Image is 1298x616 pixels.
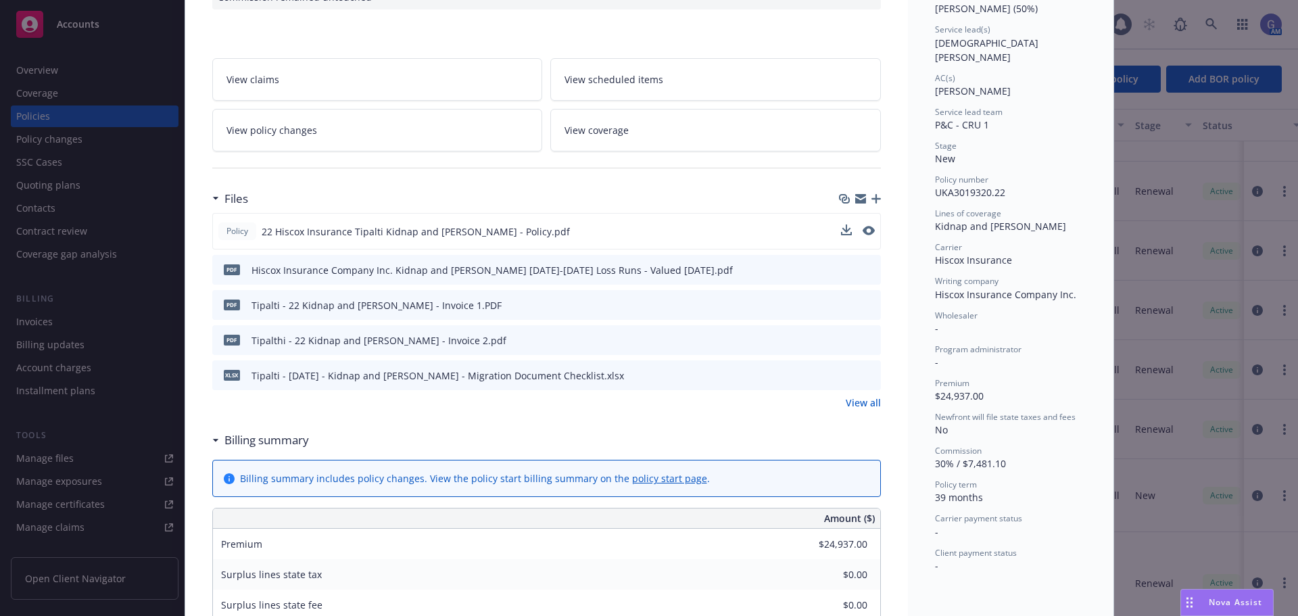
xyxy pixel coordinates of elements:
span: Hiscox Insurance [935,254,1012,266]
button: Nova Assist [1180,589,1274,616]
a: View claims [212,58,543,101]
span: Carrier payment status [935,513,1022,524]
button: download file [842,263,852,277]
input: 0.00 [788,534,875,554]
span: View policy changes [226,123,317,137]
span: Surplus lines state tax [221,568,322,581]
a: View coverage [550,109,881,151]
span: UKA3019320.22 [935,186,1005,199]
span: Hiscox Insurance Company Inc. [935,288,1076,301]
span: Premium [935,377,969,389]
span: 39 months [935,491,983,504]
a: View scheduled items [550,58,881,101]
button: preview file [863,226,875,235]
span: P&C - CRU 1 [935,118,989,131]
div: Tipalti - [DATE] - Kidnap and [PERSON_NAME] - Migration Document Checklist.xlsx [251,369,624,383]
h3: Files [224,190,248,208]
span: PDF [224,300,240,310]
span: Policy term [935,479,977,490]
span: View coverage [564,123,629,137]
span: New [935,152,955,165]
span: - [935,559,938,572]
button: download file [841,224,852,239]
span: Wholesaler [935,310,978,321]
span: Carrier [935,241,962,253]
span: - [935,322,938,335]
span: No [935,423,948,436]
span: Commission [935,445,982,456]
input: 0.00 [788,565,875,585]
button: download file [842,298,852,312]
span: pdf [224,264,240,275]
h3: Billing summary [224,431,309,449]
a: policy start page [632,472,707,485]
span: Stage [935,140,957,151]
button: download file [841,224,852,235]
span: 30% / $7,481.10 [935,457,1006,470]
input: 0.00 [788,595,875,615]
button: download file [842,333,852,348]
span: [DEMOGRAPHIC_DATA][PERSON_NAME] [935,37,1038,64]
span: View claims [226,72,279,87]
span: [PERSON_NAME] [935,85,1011,97]
span: View scheduled items [564,72,663,87]
span: Service lead(s) [935,24,990,35]
span: pdf [224,335,240,345]
span: Writing company [935,275,999,287]
div: Billing summary includes policy changes. View the policy start billing summary on the . [240,471,710,485]
span: Service lead team [935,106,1003,118]
span: Surplus lines state fee [221,598,322,611]
span: Kidnap and [PERSON_NAME] [935,220,1066,233]
span: Lines of coverage [935,208,1001,219]
div: Tipalti - 22 Kidnap and [PERSON_NAME] - Invoice 1.PDF [251,298,502,312]
button: download file [842,369,852,383]
button: preview file [863,298,875,312]
button: preview file [863,224,875,239]
span: Amount ($) [824,511,875,525]
div: Billing summary [212,431,309,449]
span: Premium [221,538,262,550]
span: $24,937.00 [935,389,984,402]
span: Client payment status [935,547,1017,559]
button: preview file [863,369,875,383]
button: preview file [863,333,875,348]
a: View all [846,396,881,410]
div: Tipalthi - 22 Kidnap and [PERSON_NAME] - Invoice 2.pdf [251,333,506,348]
button: preview file [863,263,875,277]
div: Files [212,190,248,208]
span: - [935,525,938,538]
span: xlsx [224,370,240,380]
span: Policy number [935,174,988,185]
div: Drag to move [1181,590,1198,615]
span: Nova Assist [1209,596,1262,608]
span: - [935,356,938,369]
a: View policy changes [212,109,543,151]
span: Policy [224,225,251,237]
div: Hiscox Insurance Company Inc. Kidnap and [PERSON_NAME] [DATE]-[DATE] Loss Runs - Valued [DATE].pdf [251,263,733,277]
span: AC(s) [935,72,955,84]
span: Newfront will file state taxes and fees [935,411,1076,423]
span: Program administrator [935,343,1021,355]
span: 22 Hiscox Insurance Tipalti Kidnap and [PERSON_NAME] - Policy.pdf [262,224,570,239]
